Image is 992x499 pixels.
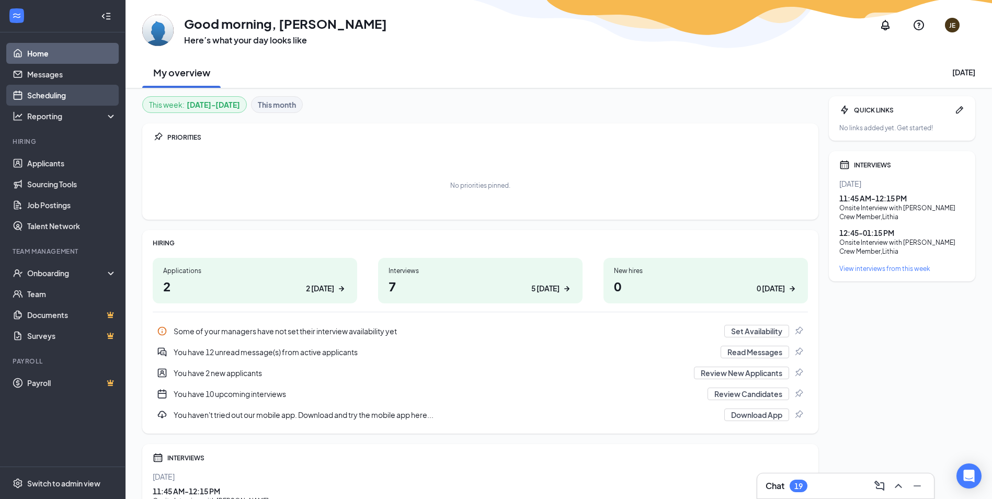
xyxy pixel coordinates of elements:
[724,325,789,337] button: Set Availability
[854,161,965,169] div: INTERVIEWS
[27,325,117,346] a: SurveysCrown
[614,266,797,275] div: New hires
[13,111,23,121] svg: Analysis
[839,123,965,132] div: No links added yet. Get started!
[793,389,804,399] svg: Pin
[879,19,892,31] svg: Notifications
[258,99,296,110] b: This month
[13,268,23,278] svg: UserCheck
[793,410,804,420] svg: Pin
[153,362,808,383] a: UserEntityYou have 2 new applicantsReview New ApplicantsPin
[794,482,803,491] div: 19
[167,453,808,462] div: INTERVIEWS
[854,106,950,115] div: QUICK LINKS
[153,471,808,482] div: [DATE]
[27,283,117,304] a: Team
[954,105,965,115] svg: Pen
[913,19,925,31] svg: QuestionInfo
[839,212,965,221] div: Crew Member , Lithia
[27,174,117,195] a: Sourcing Tools
[27,85,117,106] a: Scheduling
[27,43,117,64] a: Home
[149,99,240,110] div: This week :
[603,258,808,303] a: New hires00 [DATE]ArrowRight
[153,362,808,383] div: You have 2 new applicants
[157,389,167,399] svg: CalendarNew
[839,178,965,189] div: [DATE]
[153,452,163,463] svg: Calendar
[336,283,347,294] svg: ArrowRight
[694,367,789,379] button: Review New Applicants
[793,347,804,357] svg: Pin
[13,137,115,146] div: Hiring
[174,410,718,420] div: You haven't tried out our mobile app. Download and try the mobile app here...
[27,111,117,121] div: Reporting
[27,268,108,278] div: Onboarding
[757,283,785,294] div: 0 [DATE]
[27,195,117,216] a: Job Postings
[167,133,808,142] div: PRIORITIES
[153,239,808,247] div: HIRING
[793,326,804,336] svg: Pin
[27,153,117,174] a: Applicants
[157,410,167,420] svg: Download
[956,463,982,489] div: Open Intercom Messenger
[184,35,387,46] h3: Here’s what your day looks like
[27,64,117,85] a: Messages
[787,283,797,294] svg: ArrowRight
[793,368,804,378] svg: Pin
[12,10,22,21] svg: WorkstreamLogo
[949,21,955,30] div: JE
[614,277,797,295] h1: 0
[153,486,808,496] div: 11:45 AM - 12:15 PM
[153,342,808,362] a: DoubleChatActiveYou have 12 unread message(s) from active applicantsRead MessagesPin
[101,11,111,21] svg: Collapse
[389,266,572,275] div: Interviews
[839,193,965,203] div: 11:45 AM - 12:15 PM
[450,181,510,190] div: No priorities pinned.
[708,388,789,400] button: Review Candidates
[562,283,572,294] svg: ArrowRight
[174,368,688,378] div: You have 2 new applicants
[873,480,886,492] svg: ComposeMessage
[839,203,965,212] div: Onsite Interview with [PERSON_NAME]
[153,258,357,303] a: Applications22 [DATE]ArrowRight
[27,372,117,393] a: PayrollCrown
[839,264,965,273] a: View interviews from this week
[13,357,115,366] div: Payroll
[157,368,167,378] svg: UserEntity
[766,480,784,492] h3: Chat
[952,67,975,77] div: [DATE]
[153,132,163,142] svg: Pin
[531,283,560,294] div: 5 [DATE]
[184,15,387,32] h1: Good morning, [PERSON_NAME]
[153,321,808,342] div: Some of your managers have not set their interview availability yet
[839,160,850,170] svg: Calendar
[153,66,210,79] h2: My overview
[153,383,808,404] a: CalendarNewYou have 10 upcoming interviewsReview CandidatesPin
[153,321,808,342] a: InfoSome of your managers have not set their interview availability yetSet AvailabilityPin
[163,266,347,275] div: Applications
[721,346,789,358] button: Read Messages
[163,277,347,295] h1: 2
[142,15,174,46] img: Jenn
[27,478,100,489] div: Switch to admin view
[724,409,789,421] button: Download App
[839,247,965,256] div: Crew Member , Lithia
[892,480,905,492] svg: ChevronUp
[378,258,583,303] a: Interviews75 [DATE]ArrowRight
[187,99,240,110] b: [DATE] - [DATE]
[839,228,965,238] div: 12:45 - 01:15 PM
[911,480,923,492] svg: Minimize
[153,383,808,404] div: You have 10 upcoming interviews
[871,478,888,494] button: ComposeMessage
[306,283,334,294] div: 2 [DATE]
[174,389,701,399] div: You have 10 upcoming interviews
[839,238,965,247] div: Onsite Interview with [PERSON_NAME]
[153,342,808,362] div: You have 12 unread message(s) from active applicants
[839,105,850,115] svg: Bolt
[153,404,808,425] a: DownloadYou haven't tried out our mobile app. Download and try the mobile app here...Download AppPin
[174,347,714,357] div: You have 12 unread message(s) from active applicants
[157,347,167,357] svg: DoubleChatActive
